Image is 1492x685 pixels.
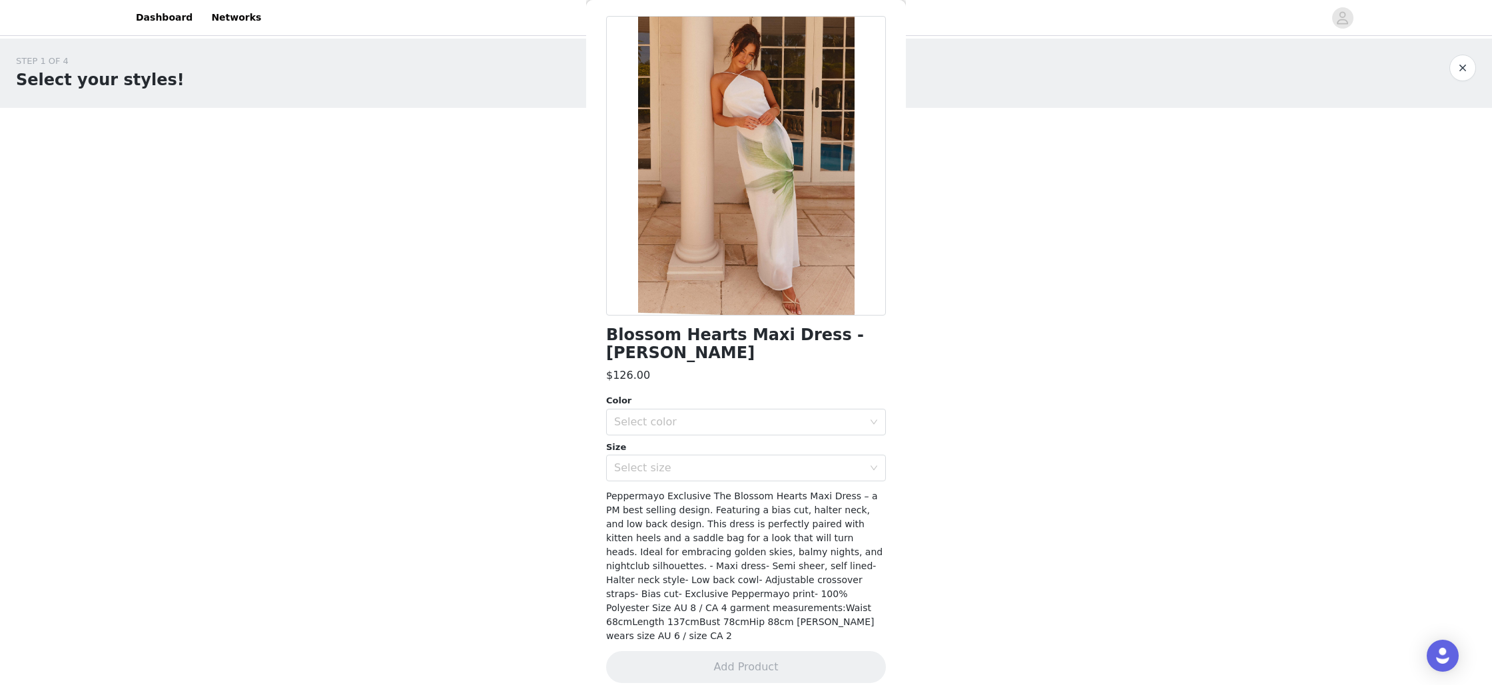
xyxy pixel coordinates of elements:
[870,418,878,427] i: icon: down
[606,326,886,362] h1: Blossom Hearts Maxi Dress - [PERSON_NAME]
[1336,7,1349,29] div: avatar
[16,68,185,92] h1: Select your styles!
[16,55,185,68] div: STEP 1 OF 4
[606,651,886,683] button: Add Product
[1427,640,1459,672] div: Open Intercom Messenger
[614,461,863,475] div: Select size
[606,367,650,383] h3: $126.00
[870,464,878,473] i: icon: down
[606,394,886,407] div: Color
[128,3,200,33] a: Dashboard
[614,415,863,429] div: Select color
[203,3,269,33] a: Networks
[606,491,883,641] span: Peppermayo Exclusive The Blossom Hearts Maxi Dress – a PM best selling design. Featuring a bias c...
[606,441,886,454] div: Size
